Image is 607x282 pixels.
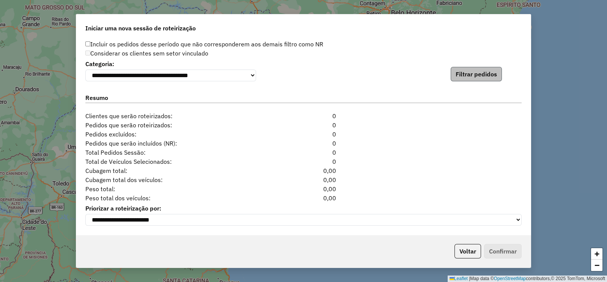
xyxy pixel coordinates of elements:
span: Total Pedidos Sessão: [81,148,266,157]
div: 0 [266,139,341,148]
span: Peso total dos veículos: [81,193,266,203]
div: 0 [266,120,341,130]
div: Map data © contributors,© 2025 TomTom, Microsoft [448,276,607,282]
div: 0 [266,148,341,157]
span: Peso total: [81,184,266,193]
button: Filtrar pedidos [451,67,502,81]
input: Considerar os clientes sem setor vinculado [85,51,90,55]
a: Zoom in [591,248,602,260]
div: 0 [266,157,341,166]
label: Considerar os clientes sem setor vinculado [85,49,208,58]
button: Voltar [454,244,481,258]
div: 0,00 [266,193,341,203]
a: Zoom out [591,260,602,271]
label: Incluir os pedidos desse período que não corresponderem aos demais filtro como NR [85,40,323,49]
span: Pedidos que serão roteirizados: [81,120,266,130]
div: 0,00 [266,166,341,175]
span: − [594,260,599,270]
span: Iniciar uma nova sessão de roteirização [85,24,196,33]
label: Resumo [85,93,522,103]
div: 0 [266,130,341,139]
div: 0,00 [266,175,341,184]
span: + [594,249,599,258]
a: Leaflet [450,276,468,281]
span: Clientes que serão roteirizados: [81,111,266,120]
div: 0,00 [266,184,341,193]
div: 0 [266,111,341,120]
a: OpenStreetMap [494,276,526,281]
span: Pedidos que serão incluídos (NR): [81,139,266,148]
span: Cubagem total dos veículos: [81,175,266,184]
span: Pedidos excluídos: [81,130,266,139]
label: Priorizar a roteirização por: [85,204,522,213]
span: Cubagem total: [81,166,266,175]
span: | [469,276,470,281]
input: Incluir os pedidos desse período que não corresponderem aos demais filtro como NR [85,41,90,46]
label: Categoria: [85,59,256,68]
span: Total de Veículos Selecionados: [81,157,266,166]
